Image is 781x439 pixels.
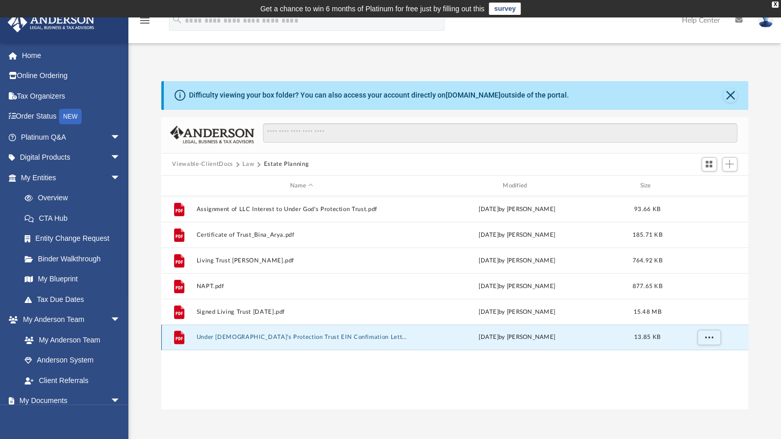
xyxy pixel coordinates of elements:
[110,391,131,412] span: arrow_drop_down
[446,91,501,99] a: [DOMAIN_NAME]
[723,88,737,103] button: Close
[14,228,136,249] a: Entity Change Request
[14,370,131,391] a: Client Referrals
[632,283,662,289] span: 877.65 KB
[110,310,131,331] span: arrow_drop_down
[411,333,622,342] div: [DATE] by [PERSON_NAME]
[634,335,660,340] span: 13.85 KB
[196,206,407,213] button: Assignment of LLC Interest to Under God's Protection Trust.pdf
[165,181,191,190] div: id
[633,309,661,315] span: 15.48 MB
[632,232,662,238] span: 185.71 KB
[14,269,131,290] a: My Blueprint
[110,127,131,148] span: arrow_drop_down
[172,160,233,169] button: Viewable-ClientDocs
[7,106,136,127] a: Order StatusNEW
[59,109,82,124] div: NEW
[196,257,407,264] button: Living Trust [PERSON_NAME].pdf
[5,12,98,32] img: Anderson Advisors Platinum Portal
[7,66,136,86] a: Online Ordering
[260,3,485,15] div: Get a chance to win 6 months of Platinum for free just by filling out this
[632,258,662,263] span: 764.92 KB
[14,208,136,228] a: CTA Hub
[14,289,136,310] a: Tax Due Dates
[263,123,737,143] input: Search files and folders
[189,90,569,101] div: Difficulty viewing your box folder? You can also access your account directly on outside of the p...
[411,181,622,190] div: Modified
[7,310,131,330] a: My Anderson Teamarrow_drop_down
[14,249,136,269] a: Binder Walkthrough
[722,157,737,171] button: Add
[196,232,407,238] button: Certificate of Trust_Bina_Arya.pdf
[701,157,717,171] button: Switch to Grid View
[411,231,622,240] div: [DATE] by [PERSON_NAME]
[196,309,407,315] button: Signed Living Trust [DATE].pdf
[196,181,407,190] div: Name
[489,3,521,15] a: survey
[626,181,668,190] div: Size
[7,391,131,411] a: My Documentsarrow_drop_down
[139,14,151,27] i: menu
[161,196,749,409] div: grid
[7,127,136,147] a: Platinum Q&Aarrow_drop_down
[110,167,131,188] span: arrow_drop_down
[634,206,660,212] span: 93.66 KB
[411,256,622,265] div: [DATE] by [PERSON_NAME]
[411,205,622,214] div: [DATE] by [PERSON_NAME]
[7,45,136,66] a: Home
[242,160,254,169] button: Law
[196,283,407,290] button: NAPT.pdf
[411,308,622,317] div: [DATE] by [PERSON_NAME]
[758,13,773,28] img: User Pic
[411,282,622,291] div: [DATE] by [PERSON_NAME]
[14,188,136,208] a: Overview
[139,20,151,27] a: menu
[196,334,407,341] button: Under [DEMOGRAPHIC_DATA]'s Protection Trust EIN Confimation Letter.pdf
[263,160,309,169] button: Estate Planning
[7,167,136,188] a: My Entitiesarrow_drop_down
[110,147,131,168] span: arrow_drop_down
[14,330,126,350] a: My Anderson Team
[7,86,136,106] a: Tax Organizers
[14,350,131,371] a: Anderson System
[672,181,744,190] div: id
[697,330,720,346] button: More options
[172,14,183,25] i: search
[772,2,778,8] div: close
[7,147,136,168] a: Digital Productsarrow_drop_down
